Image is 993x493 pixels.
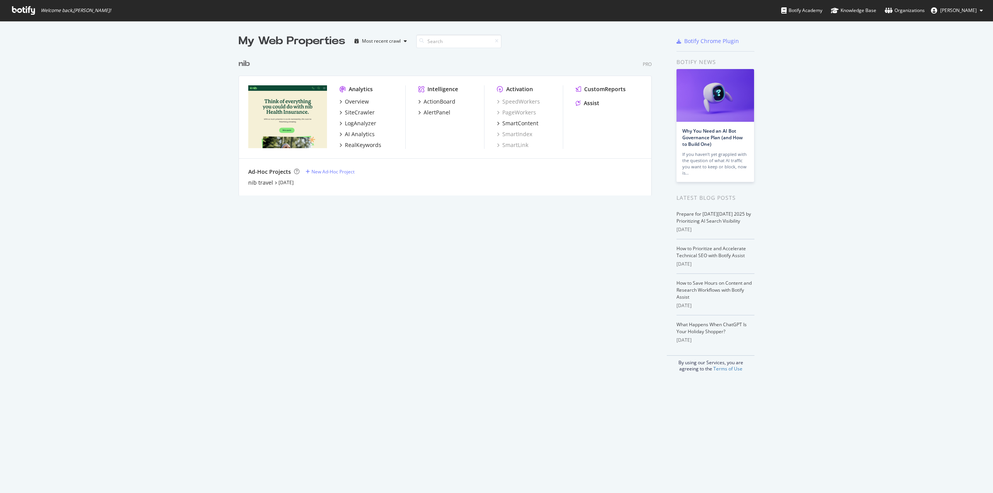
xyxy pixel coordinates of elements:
[418,109,450,116] a: AlertPanel
[497,130,532,138] a: SmartIndex
[682,151,748,176] div: If you haven’t yet grappled with the question of what AI traffic you want to keep or block, now is…
[351,35,410,47] button: Most recent crawl
[248,179,273,187] a: nib travel
[306,168,355,175] a: New Ad-Hoc Project
[684,37,739,45] div: Botify Chrome Plugin
[339,98,369,106] a: Overview
[925,4,989,17] button: [PERSON_NAME]
[345,141,381,149] div: RealKeywords
[576,99,599,107] a: Assist
[713,365,742,372] a: Terms of Use
[676,261,754,268] div: [DATE]
[682,128,743,147] a: Why You Need an AI Bot Governance Plan (and How to Build One)
[362,39,401,43] div: Most recent crawl
[676,37,739,45] a: Botify Chrome Plugin
[239,33,345,49] div: My Web Properties
[781,7,822,14] div: Botify Academy
[345,130,375,138] div: AI Analytics
[497,109,536,116] a: PageWorkers
[339,130,375,138] a: AI Analytics
[416,35,502,48] input: Search
[349,85,373,93] div: Analytics
[676,337,754,344] div: [DATE]
[502,119,538,127] div: SmartContent
[676,58,754,66] div: Botify news
[584,99,599,107] div: Assist
[676,211,751,224] a: Prepare for [DATE][DATE] 2025 by Prioritizing AI Search Visibility
[311,168,355,175] div: New Ad-Hoc Project
[339,119,376,127] a: LogAnalyzer
[41,7,111,14] span: Welcome back, [PERSON_NAME] !
[497,98,540,106] a: SpeedWorkers
[279,179,294,186] a: [DATE]
[643,61,652,67] div: Pro
[667,355,754,372] div: By using our Services, you are agreeing to the
[345,109,375,116] div: SiteCrawler
[424,109,450,116] div: AlertPanel
[676,302,754,309] div: [DATE]
[248,168,291,176] div: Ad-Hoc Projects
[239,49,658,195] div: grid
[248,85,327,148] img: www.nib.com.au
[418,98,455,106] a: ActionBoard
[339,141,381,149] a: RealKeywords
[427,85,458,93] div: Intelligence
[576,85,626,93] a: CustomReports
[885,7,925,14] div: Organizations
[345,98,369,106] div: Overview
[676,194,754,202] div: Latest Blog Posts
[239,58,250,69] div: nib
[339,109,375,116] a: SiteCrawler
[239,58,253,69] a: nib
[497,141,528,149] a: SmartLink
[831,7,876,14] div: Knowledge Base
[424,98,455,106] div: ActionBoard
[676,69,754,122] img: Why You Need an AI Bot Governance Plan (and How to Build One)
[497,119,538,127] a: SmartContent
[345,119,376,127] div: LogAnalyzer
[940,7,977,14] span: Callan Hoppe
[584,85,626,93] div: CustomReports
[676,226,754,233] div: [DATE]
[506,85,533,93] div: Activation
[676,280,752,300] a: How to Save Hours on Content and Research Workflows with Botify Assist
[676,321,747,335] a: What Happens When ChatGPT Is Your Holiday Shopper?
[676,245,746,259] a: How to Prioritize and Accelerate Technical SEO with Botify Assist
